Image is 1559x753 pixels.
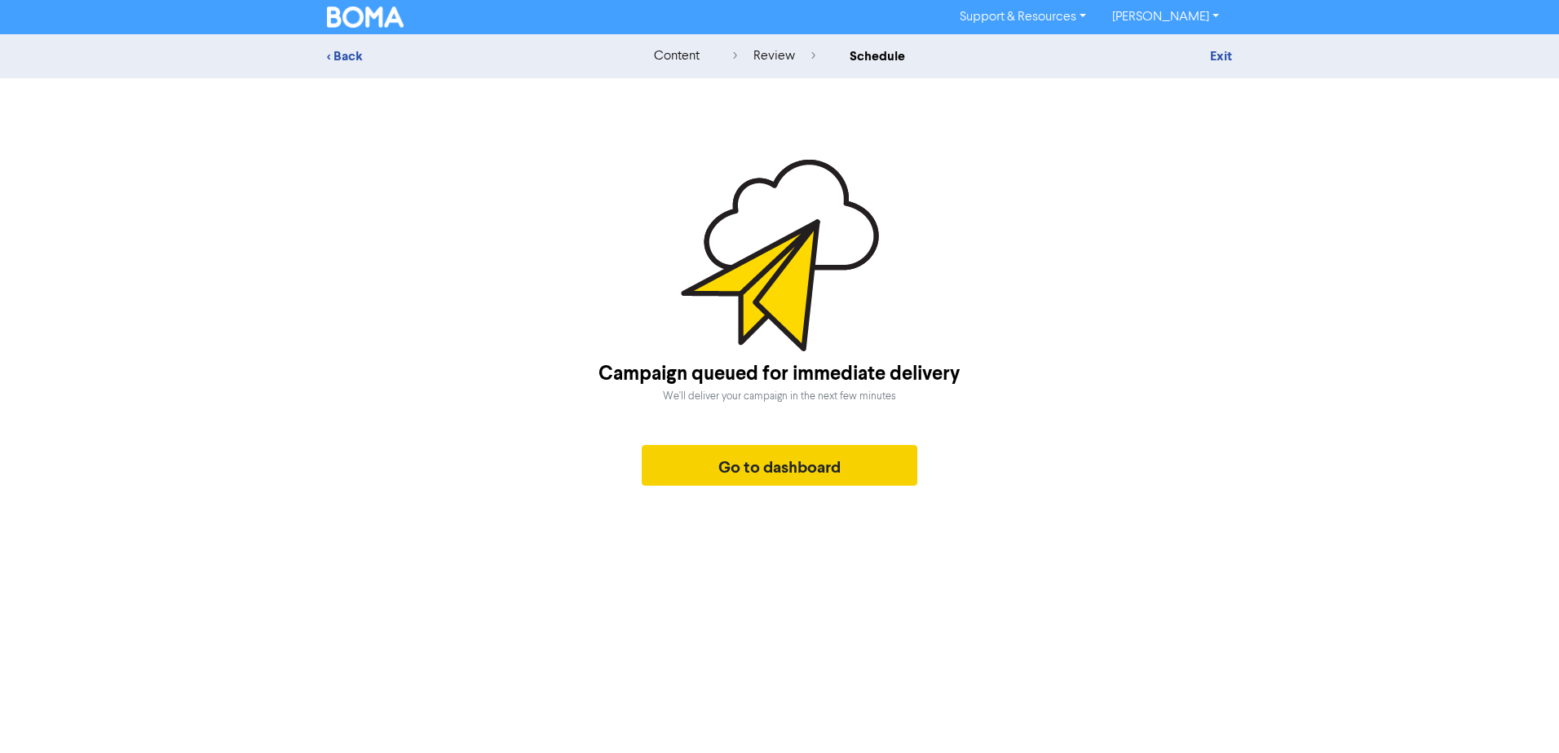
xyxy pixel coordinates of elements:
[327,7,404,28] img: BOMA Logo
[642,445,917,486] button: Go to dashboard
[654,46,700,66] div: content
[850,46,905,66] div: schedule
[327,46,612,66] div: < Back
[947,4,1099,30] a: Support & Resources
[1210,48,1232,64] a: Exit
[681,160,879,351] img: Scheduled
[663,389,896,404] div: We'll deliver your campaign in the next few minutes
[733,46,815,66] div: review
[1354,577,1559,753] iframe: Chat Widget
[598,359,961,389] div: Campaign queued for immediate delivery
[1099,4,1232,30] a: [PERSON_NAME]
